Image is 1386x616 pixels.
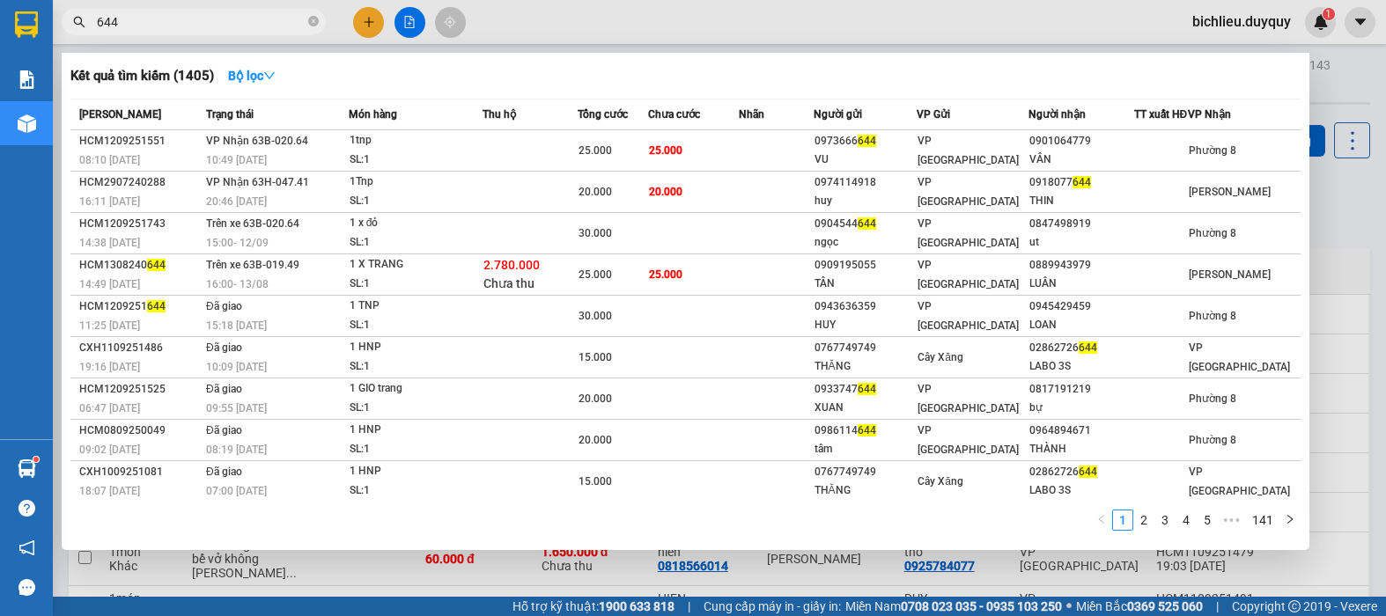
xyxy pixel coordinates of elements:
div: 0817191219 [1029,380,1132,399]
div: LABO 3S [1029,357,1132,376]
span: search [73,16,85,28]
span: 16:11 [DATE] [79,195,140,208]
span: 14:38 [DATE] [79,237,140,249]
span: close-circle [308,16,319,26]
li: 5 [1197,510,1218,531]
span: VP [GEOGRAPHIC_DATA] [918,300,1019,332]
span: VP Nhận 63B-020.64 [206,135,308,147]
div: CXH1009251081 [79,463,201,481]
span: 30.000 [579,227,612,239]
div: UT [15,55,156,76]
span: VP Gửi [917,108,950,121]
h3: Kết quả tìm kiếm ( 1405 ) [70,67,214,85]
span: VP [GEOGRAPHIC_DATA] [918,383,1019,414]
span: VP [GEOGRAPHIC_DATA] [1189,466,1290,497]
a: 4 [1176,510,1196,530]
div: HCM2907240288 [79,173,201,192]
span: 18:07 [DATE] [79,485,140,497]
span: Đã giao [206,466,242,478]
span: right [1285,514,1295,524]
div: 0945429459 [1029,297,1132,316]
span: Chưa cước [648,108,700,121]
span: 08:10 [DATE] [79,154,140,166]
span: Phường 8 [1189,434,1236,446]
img: warehouse-icon [18,114,36,133]
span: [PERSON_NAME] [1189,186,1271,198]
div: 0973666 [815,132,917,150]
span: 20.000 [579,186,612,198]
span: 20:46 [DATE] [206,195,267,208]
span: Trên xe 63B-019.49 [206,259,299,271]
div: HCM1209251551 [79,132,201,150]
div: SL: 1 [350,150,482,170]
span: Đã giao [206,383,242,395]
span: Người gửi [814,108,862,121]
div: HCM0809250049 [79,422,201,440]
input: Tìm tên, số ĐT hoặc mã đơn [97,12,305,32]
div: XUAN [815,399,917,417]
div: THĂNG [815,481,917,500]
img: warehouse-icon [18,459,36,478]
div: HCM1308240 [79,256,201,275]
span: Thu hộ [483,108,516,121]
span: Nhận: [168,17,210,35]
span: 10:09 [DATE] [206,361,267,373]
span: VP Nhận [1188,108,1231,121]
span: 644 [1079,341,1097,354]
span: VP [GEOGRAPHIC_DATA] [918,217,1019,249]
div: huy [815,192,917,210]
span: 11:25 [DATE] [79,319,140,332]
span: 15.000 [579,475,612,488]
div: 0357619290 [15,76,156,100]
span: 644 [1079,466,1097,478]
div: 0974114918 [815,173,917,192]
span: Chưa cước : [166,118,246,136]
span: Gửi: [15,15,42,33]
div: 0909195055 [815,256,917,275]
span: VP [GEOGRAPHIC_DATA] [918,424,1019,456]
span: ••• [1218,510,1246,531]
button: Bộ lọcdown [214,62,290,90]
div: 1 GIO trang [350,379,482,399]
sup: 1 [33,457,39,462]
span: VP [GEOGRAPHIC_DATA] [918,135,1019,166]
a: 3 [1155,510,1175,530]
span: 644 [1073,176,1091,188]
div: HUY [815,316,917,334]
li: 3 [1154,510,1176,531]
li: Next Page [1279,510,1301,531]
div: 0964894671 [1029,422,1132,440]
span: 30.000 [579,310,612,322]
div: SL: 1 [350,275,482,294]
span: VP [GEOGRAPHIC_DATA] [918,176,1019,208]
span: 644 [858,135,876,147]
div: 1 HNP [350,338,482,357]
div: HCM1209251743 [79,215,201,233]
span: 644 [858,217,876,230]
span: 09:02 [DATE] [79,444,140,456]
span: Đã giao [206,341,242,354]
div: SL: 1 [350,399,482,418]
span: 14:49 [DATE] [79,278,140,290]
span: Đã giao [206,424,242,436]
div: SL: 1 [350,481,482,501]
img: solution-icon [18,70,36,89]
span: 25.000 [649,144,682,157]
div: ngọc [815,233,917,252]
span: 644 [147,259,166,271]
div: 1 X TRANG [350,255,482,275]
a: 2 [1134,510,1154,530]
div: 1 HNP [350,462,482,481]
div: THÀNH [1029,440,1132,458]
div: 0933747 [815,380,917,399]
div: 1 HNP [350,421,482,440]
div: [PERSON_NAME] [15,15,156,55]
div: HCM1209251 [79,297,201,316]
a: 5 [1198,510,1217,530]
li: 4 [1176,510,1197,531]
div: LABO 3S [1029,481,1132,500]
div: 0847498919 [1029,215,1132,233]
img: logo-vxr [15,11,38,38]
span: Phường 8 [1189,227,1236,239]
span: 25.000 [649,268,682,281]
